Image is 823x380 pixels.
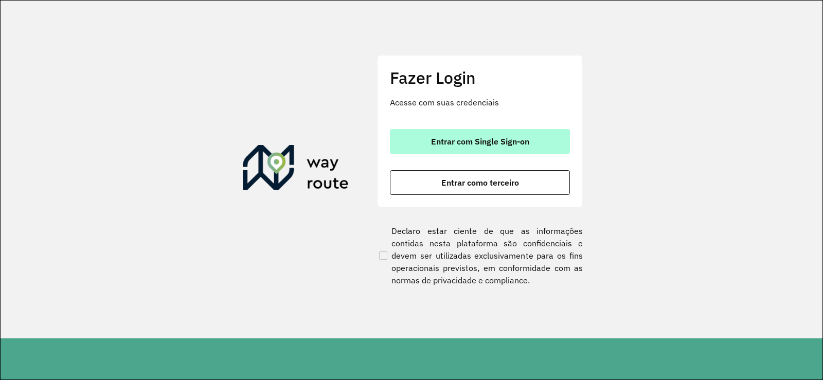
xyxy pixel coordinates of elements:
span: Entrar com Single Sign-on [431,137,529,146]
h2: Fazer Login [390,68,570,87]
button: button [390,170,570,195]
button: button [390,129,570,154]
span: Entrar como terceiro [441,178,519,187]
p: Acesse com suas credenciais [390,96,570,108]
label: Declaro estar ciente de que as informações contidas nesta plataforma são confidenciais e devem se... [377,225,583,286]
img: Roteirizador AmbevTech [243,145,349,194]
